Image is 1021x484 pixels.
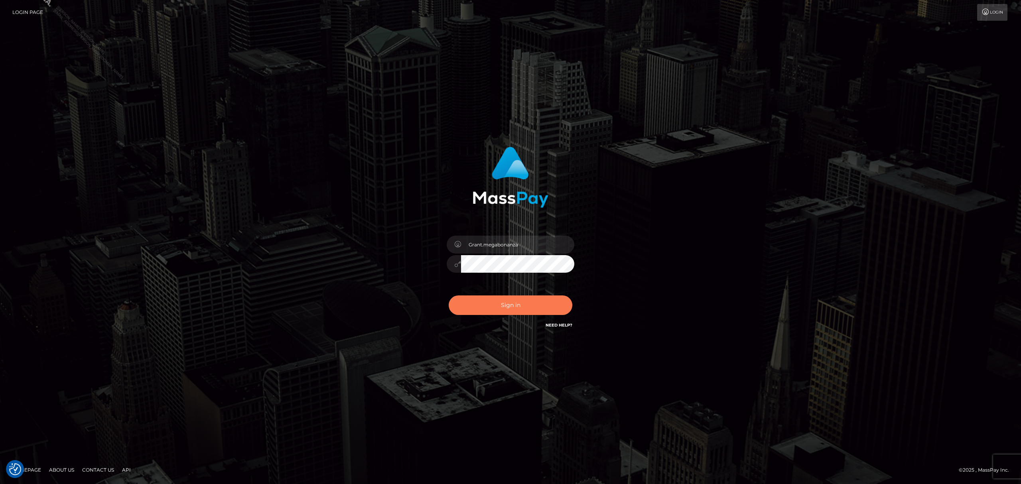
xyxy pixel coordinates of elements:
img: Revisit consent button [9,463,21,475]
img: MassPay Login [473,147,548,208]
a: Contact Us [79,464,117,476]
button: Sign in [449,295,572,315]
input: Username... [461,236,574,254]
a: Login Page [12,4,43,21]
a: Homepage [9,464,44,476]
a: API [119,464,134,476]
div: © 2025 , MassPay Inc. [959,466,1015,474]
button: Consent Preferences [9,463,21,475]
a: About Us [46,464,77,476]
a: Login [977,4,1007,21]
a: Need Help? [546,323,572,328]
